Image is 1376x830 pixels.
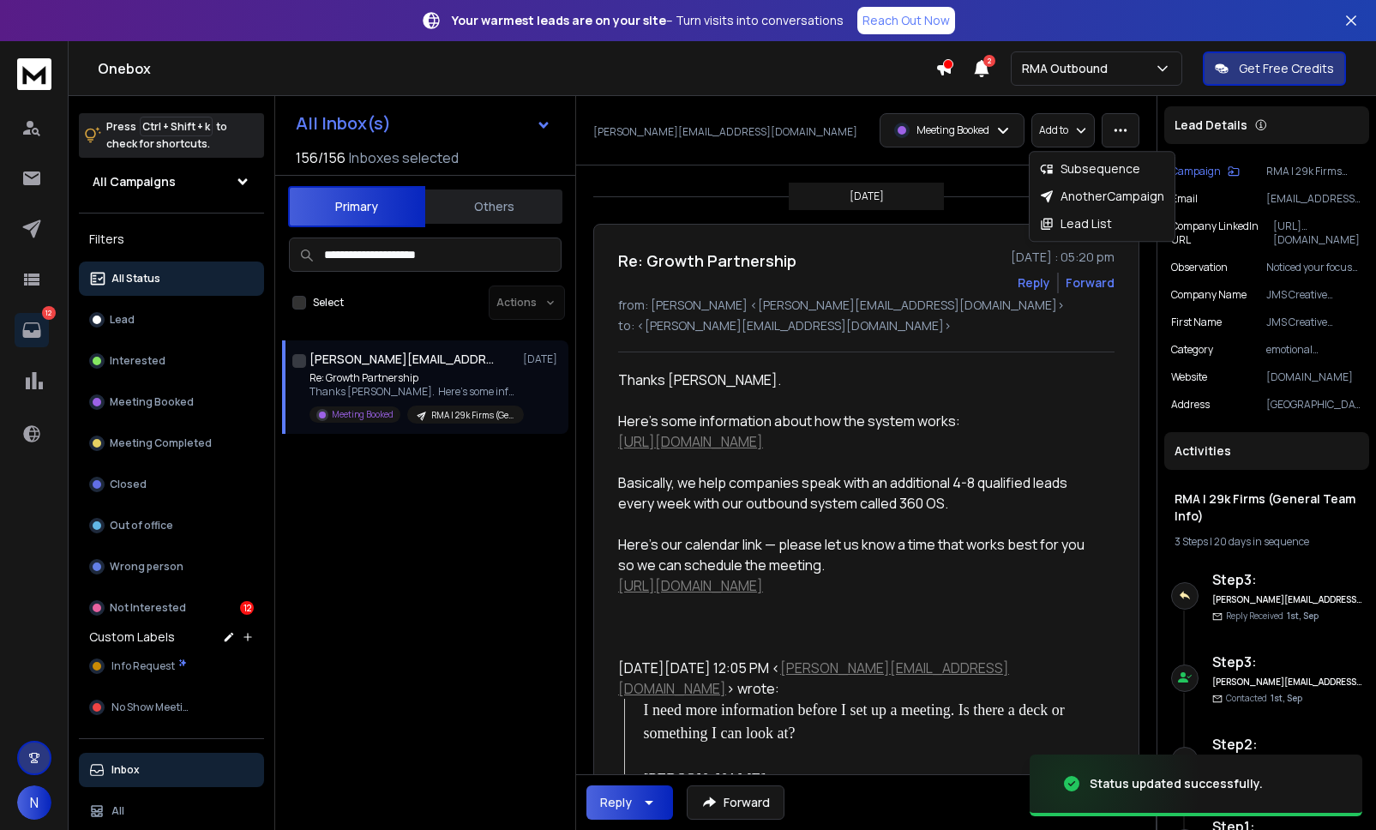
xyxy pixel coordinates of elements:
h1: Re: Growth Partnership [618,249,796,273]
p: Add to [1039,123,1068,137]
h3: Filters [79,227,264,251]
p: Website [1171,370,1207,384]
p: Email [1171,192,1198,206]
h6: Step 2 : [1212,734,1362,755]
p: Address [1171,398,1210,412]
h1: All Inbox(s) [296,115,391,132]
button: Others [425,188,562,226]
p: All [111,804,124,818]
span: 3 Steps [1175,534,1208,549]
p: First Name [1171,316,1222,329]
p: RMA Outbound [1022,60,1115,77]
a: [URL][DOMAIN_NAME] [618,432,763,451]
div: | [1175,535,1359,549]
p: Thanks [PERSON_NAME]. Here’s some information about [309,385,515,399]
span: 156 / 156 [296,147,346,168]
a: [URL][DOMAIN_NAME] [618,576,763,595]
div: Thanks [PERSON_NAME]. Here’s some information about how the system works: Basically, we help comp... [618,370,1101,596]
span: 1st, Sep [1271,692,1302,704]
div: Activities [1164,432,1369,470]
p: JMS Creative Leadership Solutions [1266,288,1362,302]
p: Meeting Booked [332,408,394,421]
p: RMA | 29k Firms (General Team Info) [1266,165,1362,178]
p: [DATE] : 05:20 pm [1011,249,1115,266]
p: [URL][DOMAIN_NAME] [1273,220,1363,247]
p: Press to check for shortcuts. [106,118,227,153]
p: All Status [111,272,160,286]
h1: RMA | 29k Firms (General Team Info) [1175,490,1359,525]
h3: Custom Labels [89,629,175,646]
span: Ctrl + Shift + k [140,117,213,136]
button: Reply [1018,274,1050,292]
p: emotional intelligence coaching and training firms [1266,343,1362,357]
div: I need more information before I set up a meeting. Is there a deck or something I can look at? [644,699,1102,745]
p: Meeting Booked [110,395,194,409]
p: Contacted [1226,692,1302,705]
div: Forward [1066,274,1115,292]
span: N [17,785,51,820]
p: Lead [110,313,135,327]
div: Another Campaign [1040,188,1164,205]
p: [EMAIL_ADDRESS][DOMAIN_NAME] [1266,192,1362,206]
p: JMS Creative Leadership Solutions team [1266,316,1362,329]
div: Lead List [1040,215,1112,232]
p: [DATE] [850,189,884,203]
p: Not Interested [110,601,186,615]
span: 2 [983,55,995,67]
p: Get Free Credits [1239,60,1334,77]
p: from: [PERSON_NAME] <[PERSON_NAME][EMAIL_ADDRESS][DOMAIN_NAME]> [618,297,1115,314]
p: Meeting Completed [110,436,212,450]
h1: All Campaigns [93,173,176,190]
h6: Step 3 : [1212,569,1362,590]
p: [GEOGRAPHIC_DATA], [GEOGRAPHIC_DATA] [1266,398,1362,412]
p: [DATE] [523,352,562,366]
span: 1st, Sep [1287,610,1319,622]
h3: Inboxes selected [349,147,459,168]
p: Lead Details [1175,117,1247,134]
h6: Step 3 : [1212,652,1362,672]
p: Out of office [110,519,173,532]
h1: Onebox [98,58,935,79]
p: category [1171,343,1213,357]
p: Interested [110,354,165,368]
div: Reply [600,794,632,811]
span: Info Request [111,659,175,673]
span: 20 days in sequence [1214,534,1309,549]
img: logo [17,58,51,90]
p: RMA | 29k Firms (General Team Info) [431,409,514,422]
button: Forward [687,785,784,820]
button: Primary [288,186,425,227]
label: Select [313,296,344,310]
a: [PERSON_NAME][EMAIL_ADDRESS][DOMAIN_NAME] [618,659,1009,698]
p: [PERSON_NAME][EMAIL_ADDRESS][DOMAIN_NAME] [593,125,857,139]
p: – Turn visits into conversations [452,12,844,29]
p: Company LinkedIn URL [1171,220,1273,247]
p: 12 [42,306,56,320]
p: observation [1171,261,1228,274]
p: Inbox [111,763,140,777]
p: Re: Growth Partnership [309,371,515,385]
p: Campaign [1171,165,1221,178]
p: to: <[PERSON_NAME][EMAIL_ADDRESS][DOMAIN_NAME]> [618,317,1115,334]
p: Noticed your focus on emotional intelligence to boost team dynamics and enhance workplace relatio... [1266,261,1362,274]
div: [DATE][DATE] 12:05 PM < > wrote: [618,658,1101,699]
p: Reach Out Now [862,12,950,29]
p: Closed [110,478,147,491]
div: 12 [240,601,254,615]
p: [DOMAIN_NAME] [1266,370,1362,384]
p: Reply Received [1226,610,1319,622]
p: Wrong person [110,560,183,574]
p: Meeting Booked [916,123,989,137]
h1: [PERSON_NAME][EMAIL_ADDRESS][DOMAIN_NAME] [309,351,498,368]
div: Subsequence [1040,160,1140,177]
span: No Show Meeting [111,701,195,714]
strong: Your warmest leads are on your site [452,12,666,28]
h6: [PERSON_NAME][EMAIL_ADDRESS][DOMAIN_NAME] [1212,593,1362,606]
p: Company Name [1171,288,1247,302]
div: [PERSON_NAME] [644,768,1102,791]
h6: [PERSON_NAME][EMAIL_ADDRESS][DOMAIN_NAME] [1212,676,1362,689]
